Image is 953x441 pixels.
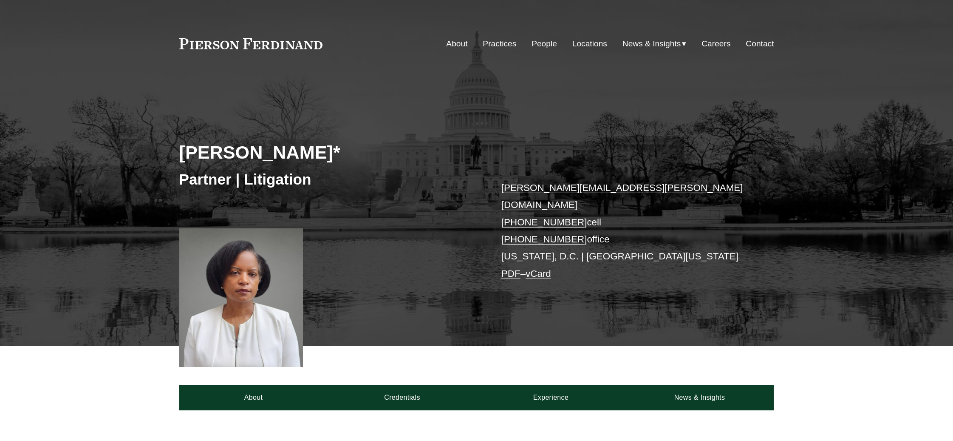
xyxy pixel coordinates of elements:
a: vCard [526,268,551,279]
a: [PHONE_NUMBER] [501,234,587,245]
p: cell office [US_STATE], D.C. | [GEOGRAPHIC_DATA][US_STATE] – [501,179,749,282]
a: About [179,385,328,410]
a: Contact [746,36,774,52]
span: News & Insights [622,37,681,51]
a: Credentials [328,385,477,410]
a: News & Insights [625,385,774,410]
a: PDF [501,268,520,279]
a: Locations [572,36,607,52]
a: [PERSON_NAME][EMAIL_ADDRESS][PERSON_NAME][DOMAIN_NAME] [501,182,743,210]
a: Practices [483,36,516,52]
a: folder dropdown [622,36,687,52]
h2: [PERSON_NAME]* [179,141,477,163]
h3: Partner | Litigation [179,170,477,189]
a: Experience [477,385,625,410]
a: Careers [701,36,730,52]
a: People [532,36,557,52]
a: About [446,36,467,52]
a: [PHONE_NUMBER] [501,217,587,228]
